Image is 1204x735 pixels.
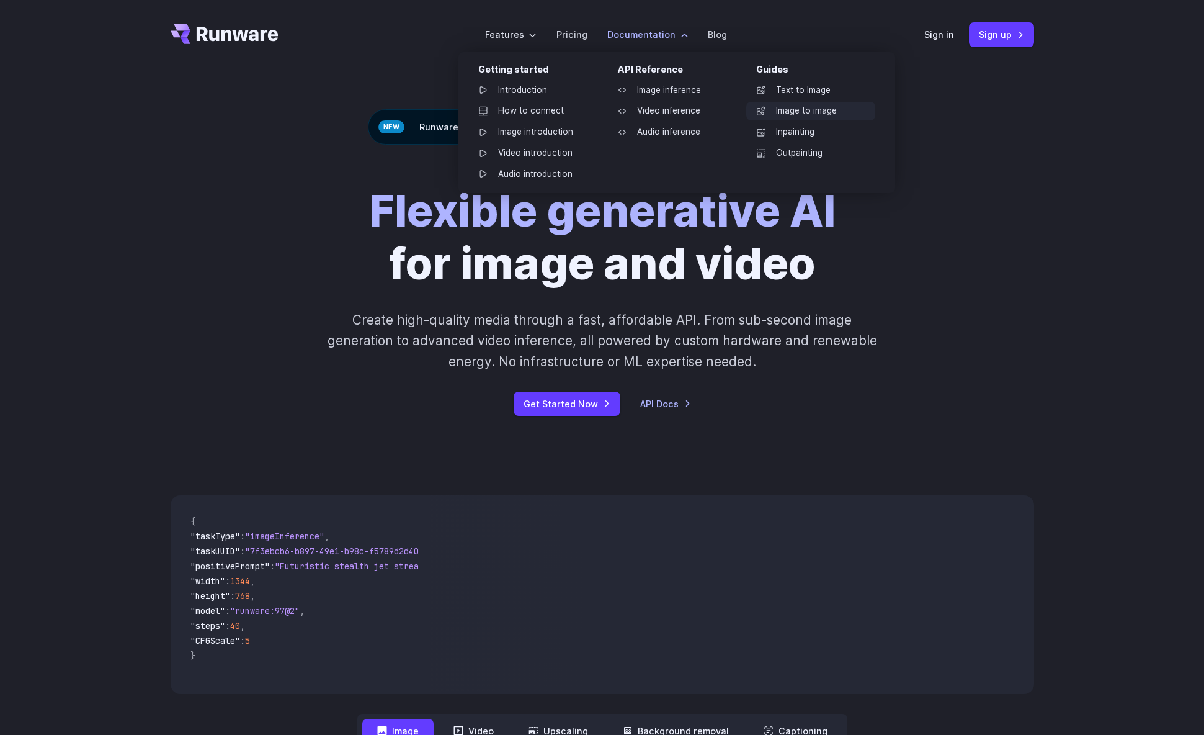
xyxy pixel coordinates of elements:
[617,62,736,81] div: API Reference
[240,546,245,557] span: :
[746,144,875,163] a: Outpainting
[640,397,691,411] a: API Docs
[468,81,597,100] a: Introduction
[190,516,195,527] span: {
[708,27,727,42] a: Blog
[245,635,250,646] span: 5
[245,531,324,542] span: "imageInference"
[369,184,836,237] strong: Flexible generative AI
[250,575,255,587] span: ,
[468,144,597,163] a: Video introduction
[240,531,245,542] span: :
[324,531,329,542] span: ,
[746,123,875,142] a: Inpainting
[275,561,726,572] span: "Futuristic stealth jet streaking through a neon-lit cityscape with glowing purple exhaust"
[607,123,736,142] a: Audio inference
[270,561,275,572] span: :
[225,575,230,587] span: :
[607,81,736,100] a: Image inference
[746,102,875,120] a: Image to image
[190,575,225,587] span: "width"
[326,310,878,372] p: Create high-quality media through a fast, affordable API. From sub-second image generation to adv...
[240,620,245,631] span: ,
[230,620,240,631] span: 40
[230,590,235,602] span: :
[235,590,250,602] span: 768
[485,27,537,42] label: Features
[969,22,1034,47] a: Sign up
[369,184,836,290] h1: for image and video
[607,102,736,120] a: Video inference
[190,605,225,616] span: "model"
[250,590,255,602] span: ,
[190,531,240,542] span: "taskType"
[514,392,620,416] a: Get Started Now
[468,102,597,120] a: How to connect
[300,605,305,616] span: ,
[924,27,954,42] a: Sign in
[746,81,875,100] a: Text to Image
[190,635,240,646] span: "CFGScale"
[478,62,597,81] div: Getting started
[756,62,875,81] div: Guides
[190,546,240,557] span: "taskUUID"
[190,650,195,661] span: }
[225,605,230,616] span: :
[230,605,300,616] span: "runware:97@2"
[225,620,230,631] span: :
[240,635,245,646] span: :
[468,123,597,142] a: Image introduction
[468,165,597,184] a: Audio introduction
[368,109,836,145] div: Runware raises $13M seed funding led by Insight Partners
[171,24,279,44] a: Go to /
[245,546,434,557] span: "7f3ebcb6-b897-49e1-b98c-f5789d2d40d7"
[230,575,250,587] span: 1344
[556,27,587,42] a: Pricing
[190,561,270,572] span: "positivePrompt"
[190,620,225,631] span: "steps"
[190,590,230,602] span: "height"
[607,27,688,42] label: Documentation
